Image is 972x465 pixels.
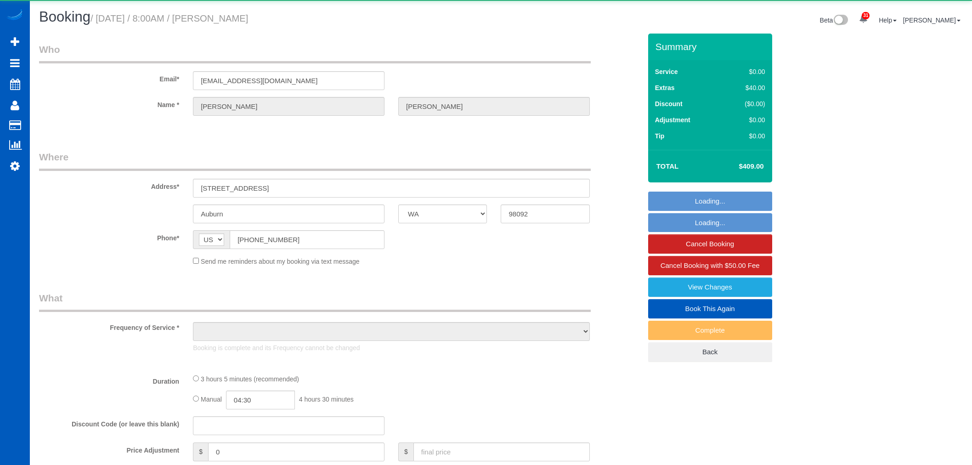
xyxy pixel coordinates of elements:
label: Price Adjustment [32,442,186,455]
label: Discount [655,99,683,108]
input: final price [413,442,590,461]
label: Service [655,67,678,76]
strong: Total [656,162,679,170]
label: Address* [32,179,186,191]
div: $40.00 [726,83,765,92]
a: 31 [854,9,872,29]
div: $0.00 [726,131,765,141]
span: 31 [862,12,870,19]
label: Email* [32,71,186,84]
img: New interface [833,15,848,27]
legend: What [39,291,591,312]
input: Email* [193,71,384,90]
img: Automaid Logo [6,9,24,22]
span: Cancel Booking with $50.00 Fee [661,261,760,269]
input: Phone* [230,230,384,249]
label: Adjustment [655,115,690,125]
a: Help [879,17,897,24]
div: ($0.00) [726,99,765,108]
label: Duration [32,374,186,386]
p: Booking is complete and its Frequency cannot be changed [193,343,590,352]
input: Last Name* [398,97,590,116]
a: Back [648,342,772,362]
label: Phone* [32,230,186,243]
input: Zip Code* [501,204,589,223]
label: Tip [655,131,665,141]
a: Beta [820,17,848,24]
span: Booking [39,9,90,25]
div: $0.00 [726,115,765,125]
span: $ [193,442,208,461]
label: Name * [32,97,186,109]
input: First Name* [193,97,384,116]
span: 4 hours 30 minutes [299,396,354,403]
a: Book This Again [648,299,772,318]
h4: $409.00 [711,163,763,170]
a: View Changes [648,278,772,297]
a: Cancel Booking [648,234,772,254]
a: Cancel Booking with $50.00 Fee [648,256,772,275]
span: Send me reminders about my booking via text message [201,258,360,265]
legend: Who [39,43,591,63]
label: Extras [655,83,675,92]
h3: Summary [656,41,768,52]
small: / [DATE] / 8:00AM / [PERSON_NAME] [90,13,248,23]
input: City* [193,204,384,223]
label: Frequency of Service * [32,320,186,332]
a: [PERSON_NAME] [903,17,961,24]
span: 3 hours 5 minutes (recommended) [201,375,299,383]
label: Discount Code (or leave this blank) [32,416,186,429]
span: $ [398,442,413,461]
span: Manual [201,396,222,403]
div: $0.00 [726,67,765,76]
legend: Where [39,150,591,171]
